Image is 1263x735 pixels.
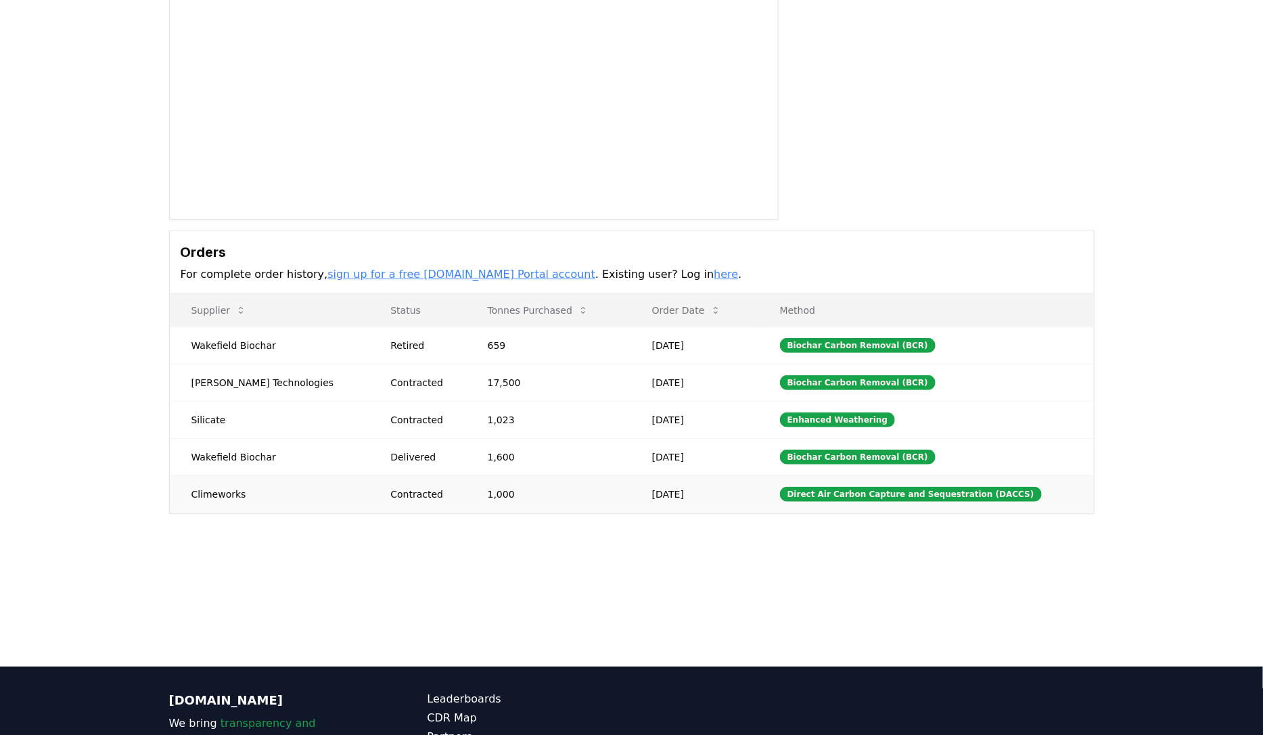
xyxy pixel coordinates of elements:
[327,268,595,281] a: sign up for a free [DOMAIN_NAME] Portal account
[769,304,1083,317] p: Method
[630,401,758,438] td: [DATE]
[170,327,369,364] td: Wakefield Biochar
[630,475,758,513] td: [DATE]
[390,450,455,464] div: Delivered
[641,297,732,324] button: Order Date
[630,438,758,475] td: [DATE]
[170,364,369,401] td: [PERSON_NAME] Technologies
[181,266,1083,283] p: For complete order history, . Existing user? Log in .
[170,438,369,475] td: Wakefield Biochar
[780,375,936,390] div: Biochar Carbon Removal (BCR)
[780,450,936,465] div: Biochar Carbon Removal (BCR)
[780,412,896,427] div: Enhanced Weathering
[466,401,630,438] td: 1,023
[170,475,369,513] td: Climeworks
[780,338,936,353] div: Biochar Carbon Removal (BCR)
[466,438,630,475] td: 1,600
[380,304,455,317] p: Status
[630,364,758,401] td: [DATE]
[466,364,630,401] td: 17,500
[170,401,369,438] td: Silicate
[390,413,455,427] div: Contracted
[390,376,455,389] div: Contracted
[466,475,630,513] td: 1,000
[181,242,1083,262] h3: Orders
[780,487,1042,502] div: Direct Air Carbon Capture and Sequestration (DACCS)
[477,297,599,324] button: Tonnes Purchased
[390,488,455,501] div: Contracted
[714,268,738,281] a: here
[390,339,455,352] div: Retired
[181,297,258,324] button: Supplier
[428,691,632,707] a: Leaderboards
[466,327,630,364] td: 659
[428,710,632,726] a: CDR Map
[630,327,758,364] td: [DATE]
[169,691,373,710] p: [DOMAIN_NAME]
